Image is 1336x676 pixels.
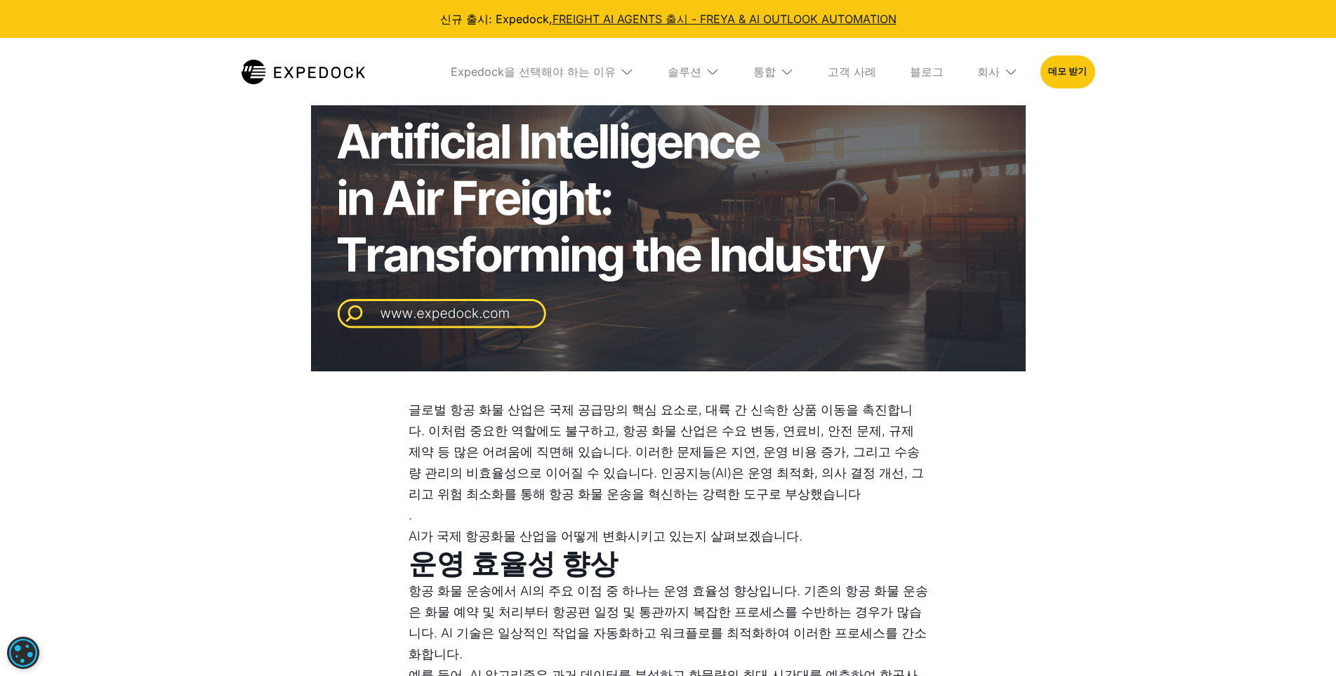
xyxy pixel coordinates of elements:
[816,38,887,105] a: 고객 사례
[440,12,553,26] font: 신규 출시: Expedock,
[553,12,897,26] a: FREIGHT AI AGENTS 출시 - FREYA & AI OUTLOOK AUTOMATION
[977,65,1000,79] font: 회사
[409,546,618,581] font: 운영 효율성 향상
[742,38,805,105] div: 통합
[656,38,731,105] div: 솔루션
[966,38,1029,105] div: 회사
[409,402,924,501] font: 글로벌 항공 화물 산업은 국제 공급망의 핵심 요소로, 대륙 간 신속한 상품 이동을 촉진합니다. 이처럼 중요한 역할에도 불구하고, 항공 화물 산업은 수요 변동, 연료비, 안전 ...
[1266,609,1336,676] iframe: 채팅 위젯
[899,38,955,105] a: 블로그
[753,65,776,79] font: 통합
[409,508,412,522] font: .
[1048,66,1087,77] font: 데모 받기
[1040,55,1094,88] a: 데모 받기
[910,65,944,79] font: 블로그
[409,529,802,543] font: AI가 국제 항공화물 산업을 어떻게 변화시키고 있는지 살펴보겠습니다.
[439,38,645,105] div: Expedock을 선택해야 하는 이유
[409,583,928,661] font: 항공 화물 운송에서 AI의 주요 이점 중 하나는 운영 효율성 향상입니다. 기존의 항공 화물 운송은 화물 예약 및 처리부터 항공편 일정 및 통관까지 복잡한 프로세스를 수반하는 ...
[451,65,616,79] font: Expedock을 선택해야 하는 이유
[828,65,876,79] font: 고객 사례
[1266,609,1336,676] div: 대화하다
[668,65,701,79] font: 솔루션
